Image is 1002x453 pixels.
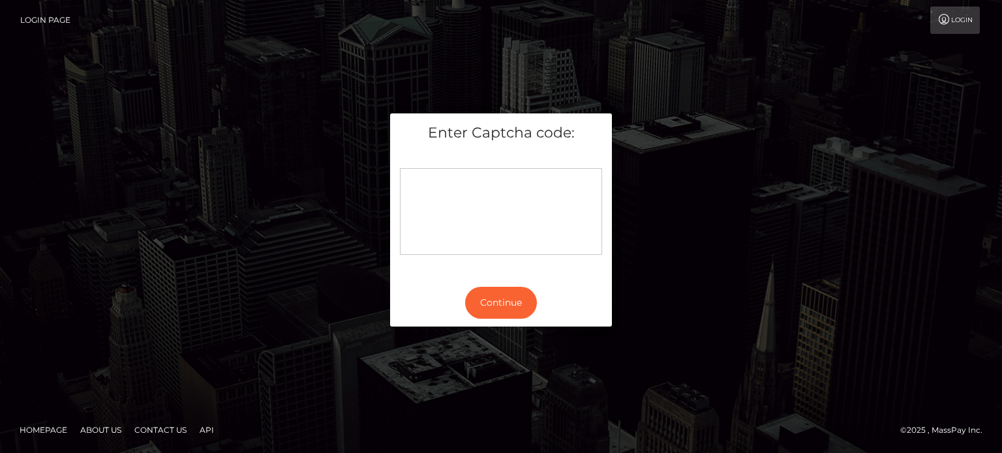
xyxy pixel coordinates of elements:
button: Continue [465,287,537,319]
a: Login [930,7,980,34]
h5: Enter Captcha code: [400,123,602,143]
a: Contact Us [129,420,192,440]
a: Homepage [14,420,72,440]
a: About Us [75,420,127,440]
div: © 2025 , MassPay Inc. [900,423,992,437]
a: API [194,420,219,440]
div: Captcha widget loading... [400,168,602,255]
a: Login Page [20,7,70,34]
